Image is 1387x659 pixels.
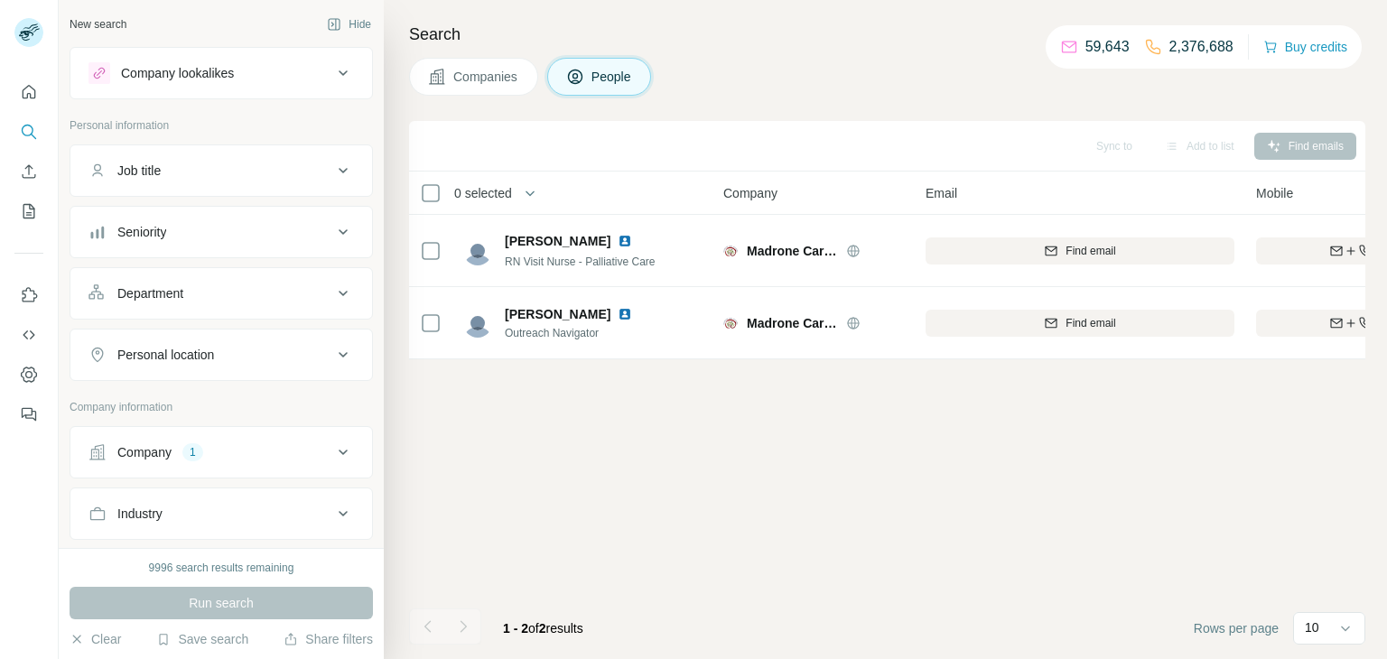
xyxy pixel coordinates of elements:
span: People [591,68,633,86]
p: Personal information [70,117,373,134]
button: Job title [70,149,372,192]
button: Use Surfe API [14,319,43,351]
span: Mobile [1256,184,1293,202]
button: Buy credits [1263,34,1347,60]
p: 10 [1305,618,1319,636]
h4: Search [409,22,1365,47]
button: Search [14,116,43,148]
span: Find email [1066,243,1115,259]
img: Avatar [463,309,492,338]
img: LinkedIn logo [618,307,632,321]
span: [PERSON_NAME] [505,305,610,323]
img: Logo of Madrone Care Network [723,316,738,330]
button: Dashboard [14,358,43,391]
button: Find email [926,237,1234,265]
div: Company [117,443,172,461]
button: Department [70,272,372,315]
div: Industry [117,505,163,523]
button: Clear [70,630,121,648]
span: Company [723,184,777,202]
span: Rows per page [1194,619,1279,637]
button: Company1 [70,431,372,474]
span: Companies [453,68,519,86]
button: Enrich CSV [14,155,43,188]
button: Personal location [70,333,372,376]
div: Job title [117,162,161,180]
img: LinkedIn logo [618,234,632,248]
p: Company information [70,399,373,415]
span: [PERSON_NAME] [505,232,610,250]
button: Find email [926,310,1234,337]
button: Share filters [284,630,373,648]
button: Quick start [14,76,43,108]
span: RN Visit Nurse - Palliative Care [505,255,656,268]
div: 1 [182,444,203,460]
button: Save search [156,630,248,648]
span: 2 [539,621,546,636]
button: Industry [70,492,372,535]
span: Find email [1066,315,1115,331]
div: Company lookalikes [121,64,234,82]
button: Use Surfe on LinkedIn [14,279,43,311]
button: Hide [314,11,384,38]
span: Outreach Navigator [505,325,639,341]
span: results [503,621,583,636]
div: Personal location [117,346,214,364]
p: 59,643 [1085,36,1130,58]
p: 2,376,688 [1169,36,1233,58]
img: Logo of Madrone Care Network [723,244,738,258]
span: 1 - 2 [503,621,528,636]
span: of [528,621,539,636]
span: Madrone Care Network [747,314,837,332]
span: Email [926,184,957,202]
img: Avatar [463,237,492,265]
button: My lists [14,195,43,227]
button: Seniority [70,210,372,254]
div: 9996 search results remaining [149,560,294,576]
button: Company lookalikes [70,51,372,95]
div: Seniority [117,223,166,241]
div: New search [70,16,126,32]
span: Madrone Care Network [747,242,837,260]
button: Feedback [14,398,43,431]
span: 0 selected [454,184,512,202]
div: Department [117,284,183,302]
